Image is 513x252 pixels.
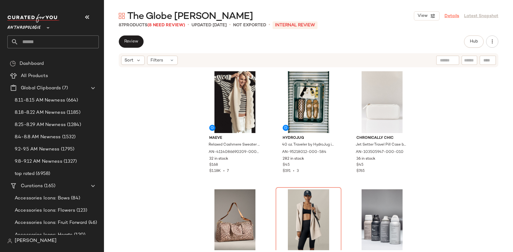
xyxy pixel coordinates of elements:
[233,22,266,28] p: Not Exported
[10,61,16,67] img: svg%3e
[15,237,57,245] span: [PERSON_NAME]
[125,57,133,64] span: Sort
[124,39,138,44] span: Review
[119,35,143,48] button: Review
[65,97,78,104] span: (664)
[283,162,290,168] span: $45
[15,170,35,177] span: top rated
[60,146,75,153] span: (1795)
[65,109,80,116] span: (1185)
[356,156,375,162] span: 36 in stock
[21,183,43,190] span: Curations
[356,150,403,155] span: AN-103505947-000-010
[417,13,428,18] span: View
[15,97,65,104] span: 8.11-8.15 AM Newness
[15,121,66,128] span: 8.25-8.29 AM Newness
[282,150,326,155] span: AN-95218012-000-584
[227,169,229,173] span: 7
[21,72,48,80] span: All Products
[119,13,125,19] img: svg%3e
[15,109,65,116] span: 8.18-8.22 AM Newness
[15,207,75,214] span: Accessories Icons: Flowers
[15,232,73,239] span: Accessories Icons: Hearts
[209,150,260,155] span: AN-4114086690209-000-018
[35,170,50,177] span: (6958)
[278,189,339,251] img: 4278529130015_011_b
[15,134,61,141] span: 8.4-8.8 AM Newness
[204,189,266,251] img: 101364560_292_b
[7,14,59,23] img: cfy_white_logo.C9jOOHJF.svg
[356,135,408,141] span: Chronically Chic
[151,57,163,64] span: Filters
[356,142,407,148] span: Jet Setter Travel Pill Case by Chronically Chic in White at Anthropologie
[356,169,365,173] span: $765
[70,195,80,202] span: (84)
[283,156,304,162] span: 282 in stock
[209,162,218,168] span: $168
[269,21,270,29] span: •
[209,169,221,173] span: $1.18K
[119,23,124,28] span: 87
[7,21,41,32] span: Anthropologie
[209,142,260,148] span: Relaxed Cashmere Sweater by Maeve in Black, Women's, Size: XS, 100% Cashmere at Anthropologie
[87,219,97,226] span: (46)
[43,183,55,190] span: (165)
[20,60,44,67] span: Dashboard
[470,39,478,44] span: Hub
[191,22,227,28] p: updated [DATE]
[147,23,185,28] span: (8 Need Review)
[351,189,413,251] img: 47229505_005_a11
[7,239,12,243] img: svg%3e
[209,135,261,141] span: Maeve
[15,146,60,153] span: 9.2-9.5 AM Newness
[297,169,299,173] span: 3
[278,71,339,133] img: 95218012_584_b14
[73,232,86,239] span: (120)
[15,219,87,226] span: Accessories Icons: Fruit Forward
[204,71,266,133] img: 4114086690209_018_b14
[188,21,189,29] span: •
[61,134,76,141] span: (1532)
[209,156,228,162] span: 32 in stock
[119,22,185,28] div: Products
[351,71,413,133] img: 103505947_010_b
[75,207,87,214] span: (123)
[15,195,70,202] span: Accessories Icons: Bows
[414,11,440,20] button: View
[221,169,227,173] span: •
[15,158,62,165] span: 9.8-9.12 AM Newness
[21,85,61,92] span: Global Clipboards
[273,21,318,29] p: INTERNAL REVIEW
[127,10,253,23] span: The Globe [PERSON_NAME]
[62,158,77,165] span: (1327)
[229,21,231,29] span: •
[66,121,81,128] span: (1284)
[464,35,484,48] button: Hub
[282,142,334,148] span: 40 oz. Traveler by HydroJug in Brown at Anthropologie
[61,85,68,92] span: (7)
[444,13,459,19] a: Details
[283,135,334,141] span: HydroJug
[291,169,297,173] span: •
[283,169,291,173] span: $191
[356,162,363,168] span: $45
